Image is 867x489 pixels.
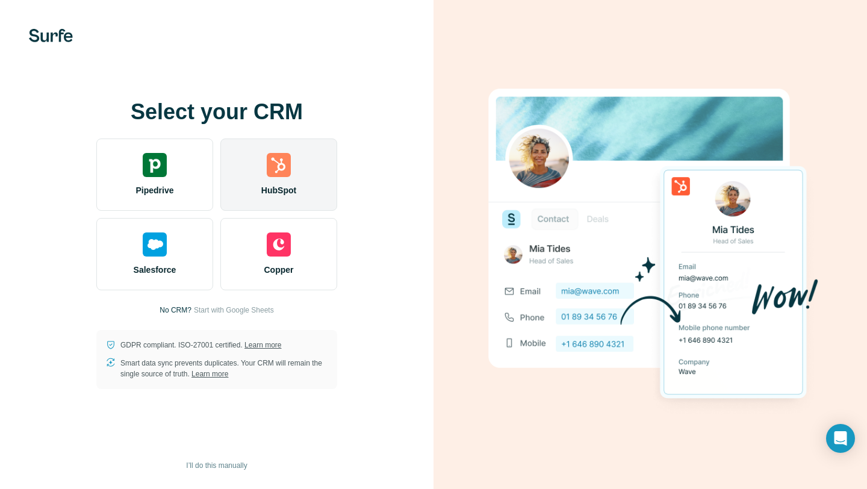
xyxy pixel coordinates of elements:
[264,264,294,276] span: Copper
[120,358,328,379] p: Smart data sync prevents duplicates. Your CRM will remain the single source of truth.
[178,456,255,475] button: I’ll do this manually
[186,460,247,471] span: I’ll do this manually
[267,153,291,177] img: hubspot's logo
[29,29,73,42] img: Surfe's logo
[261,184,296,196] span: HubSpot
[135,184,173,196] span: Pipedrive
[160,305,191,316] p: No CRM?
[482,70,819,419] img: HUBSPOT image
[143,232,167,257] img: salesforce's logo
[191,370,228,378] a: Learn more
[267,232,291,257] img: copper's logo
[244,341,281,349] a: Learn more
[120,340,281,350] p: GDPR compliant. ISO-27001 certified.
[134,264,176,276] span: Salesforce
[143,153,167,177] img: pipedrive's logo
[96,100,337,124] h1: Select your CRM
[194,305,274,316] button: Start with Google Sheets
[826,424,855,453] div: Open Intercom Messenger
